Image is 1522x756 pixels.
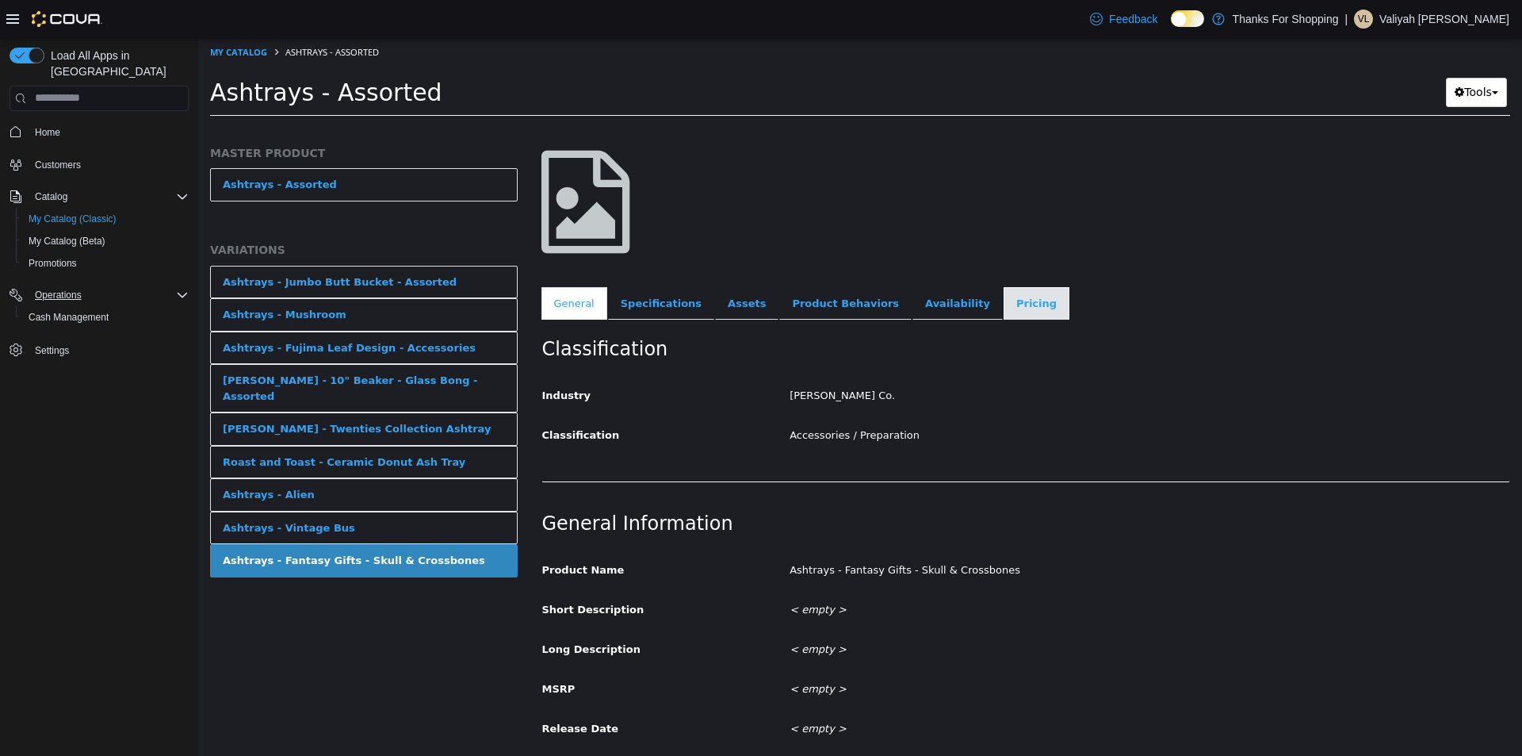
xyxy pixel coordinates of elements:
div: [PERSON_NAME] Co. [579,344,1323,372]
div: < empty > [579,598,1323,626]
div: < empty > [579,638,1323,666]
a: Ashtrays - Assorted [12,130,319,163]
span: MSRP [344,645,377,657]
span: Release Date [344,685,421,697]
div: [PERSON_NAME] - 10" Beaker - Glass Bong - Assorted [25,335,307,366]
p: Thanks For Shopping [1233,10,1339,29]
a: Pricing [805,249,871,282]
p: Valiyah [PERSON_NAME] [1379,10,1509,29]
a: Settings [29,341,75,360]
button: Promotions [16,252,195,274]
span: Catalog [35,190,67,203]
a: My Catalog (Classic) [22,209,123,228]
span: Operations [29,286,189,305]
span: Customers [29,155,189,175]
span: Settings [29,340,189,359]
h2: Classification [344,299,1312,324]
span: Settings [35,344,69,357]
a: General [343,249,409,282]
input: Dark Mode [1171,10,1204,27]
a: Customers [29,155,87,175]
div: Ashtrays - Fantasy Gifts - Skull & Crossbones [579,519,1323,547]
button: Settings [3,338,195,361]
span: Operations [35,289,82,301]
div: Ashtrays - Fujima Leaf Design - Accessories [25,302,277,318]
div: < empty > [579,677,1323,705]
div: Roast and Toast - Ceramic Donut Ash Tray [25,416,267,432]
span: Long Description [344,605,442,617]
span: My Catalog (Beta) [22,232,189,251]
span: Customers [35,159,81,171]
div: Ashtrays - Jumbo Butt Bucket - Assorted [25,236,258,252]
a: My Catalog (Beta) [22,232,112,251]
a: Feedback [1084,3,1164,35]
span: Cash Management [29,311,109,324]
a: Specifications [410,249,516,282]
span: Short Description [344,566,446,578]
button: My Catalog (Classic) [16,208,195,230]
span: VL [1358,10,1370,29]
span: Load All Apps in [GEOGRAPHIC_DATA] [44,48,189,79]
div: Ashtrays - Vintage Bus [25,482,157,498]
span: Promotions [29,257,77,270]
h5: MASTER PRODUCT [12,108,319,122]
a: Promotions [22,254,83,273]
a: Home [29,123,67,142]
span: Home [35,126,60,139]
span: Home [29,122,189,142]
div: Ashtrays - Fantasy Gifts - Skull & Crossbones [25,515,287,531]
button: My Catalog (Beta) [16,230,195,252]
div: Ashtrays - Mushroom [25,269,148,285]
div: [PERSON_NAME] - Twenties Collection Ashtray [25,383,293,399]
span: My Catalog (Classic) [29,213,117,225]
span: Catalog [29,187,189,206]
span: Dark Mode [1171,27,1172,28]
a: Cash Management [22,308,115,327]
a: My Catalog [12,8,69,20]
div: Accessories / Preparation [579,384,1323,412]
span: Ashtrays - Assorted [87,8,181,20]
p: | [1344,10,1348,29]
span: Feedback [1109,11,1157,27]
h2: General Information [344,474,1312,498]
div: Ashtrays - Alien [25,449,117,465]
nav: Complex example [10,114,189,403]
a: Availability [714,249,805,282]
span: Industry [344,351,393,363]
span: Classification [344,391,422,403]
button: Tools [1248,40,1309,69]
button: Home [3,121,195,144]
button: Cash Management [16,306,195,328]
span: Promotions [22,254,189,273]
a: Product Behaviors [581,249,713,282]
span: Cash Management [22,308,189,327]
span: Product Name [344,526,426,538]
div: < empty > [579,558,1323,586]
button: Operations [29,286,88,305]
button: Catalog [29,187,74,206]
span: My Catalog (Beta) [29,235,105,248]
h5: VARIATIONS [12,205,319,219]
button: Catalog [3,186,195,208]
img: Cova [32,11,102,27]
button: Customers [3,153,195,176]
span: My Catalog (Classic) [22,209,189,228]
a: Assets [517,249,580,282]
button: Operations [3,284,195,306]
div: Valiyah LaPlante [1354,10,1373,29]
span: Ashtrays - Assorted [12,40,244,68]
